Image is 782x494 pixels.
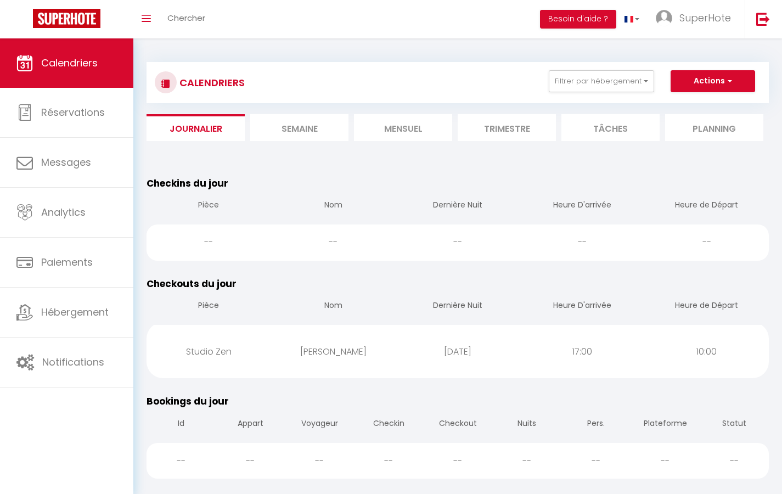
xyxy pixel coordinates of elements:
[423,409,492,440] th: Checkout
[492,443,561,479] div: --
[271,291,396,322] th: Nom
[42,355,104,369] span: Notifications
[700,409,769,440] th: Statut
[679,11,731,25] span: SuperHote
[520,190,644,222] th: Heure D'arrivée
[396,291,520,322] th: Dernière Nuit
[520,334,644,369] div: 17:00
[458,114,556,141] li: Trimestre
[644,291,769,322] th: Heure de Départ
[561,443,631,479] div: --
[285,443,354,479] div: --
[41,205,86,219] span: Analytics
[147,224,271,260] div: --
[644,224,769,260] div: --
[41,255,93,269] span: Paiements
[9,4,42,37] button: Ouvrir le widget de chat LiveChat
[520,224,644,260] div: --
[147,190,271,222] th: Pièce
[540,10,616,29] button: Besoin d'aide ?
[167,12,205,24] span: Chercher
[41,155,91,169] span: Messages
[147,277,237,290] span: Checkouts du jour
[396,334,520,369] div: [DATE]
[644,334,769,369] div: 10:00
[285,409,354,440] th: Voyageur
[756,12,770,26] img: logout
[216,443,285,479] div: --
[520,291,644,322] th: Heure D'arrivée
[147,334,271,369] div: Studio Zen
[33,9,100,28] img: Super Booking
[147,114,245,141] li: Journalier
[561,409,631,440] th: Pers.
[147,409,216,440] th: Id
[631,443,700,479] div: --
[549,70,654,92] button: Filtrer par hébergement
[354,114,452,141] li: Mensuel
[41,56,98,70] span: Calendriers
[671,70,755,92] button: Actions
[354,443,423,479] div: --
[396,224,520,260] div: --
[644,190,769,222] th: Heure de Départ
[216,409,285,440] th: Appart
[250,114,348,141] li: Semaine
[561,114,660,141] li: Tâches
[147,443,216,479] div: --
[271,224,396,260] div: --
[665,114,763,141] li: Planning
[396,190,520,222] th: Dernière Nuit
[423,443,492,479] div: --
[271,334,396,369] div: [PERSON_NAME]
[656,10,672,26] img: ...
[147,291,271,322] th: Pièce
[147,177,228,190] span: Checkins du jour
[631,409,700,440] th: Plateforme
[177,70,245,95] h3: CALENDRIERS
[147,395,229,408] span: Bookings du jour
[492,409,561,440] th: Nuits
[41,305,109,319] span: Hébergement
[700,443,769,479] div: --
[271,190,396,222] th: Nom
[354,409,423,440] th: Checkin
[41,105,105,119] span: Réservations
